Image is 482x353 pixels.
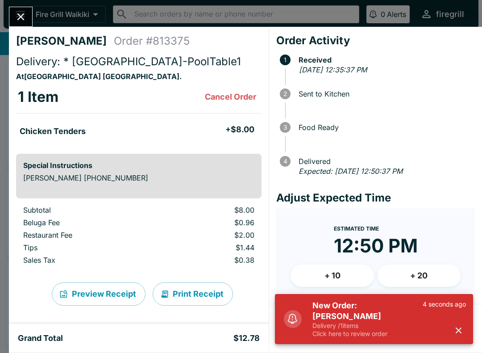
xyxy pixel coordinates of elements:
strong: At [GEOGRAPHIC_DATA] [GEOGRAPHIC_DATA] . [16,72,182,81]
em: [DATE] 12:35:37 PM [299,65,367,74]
span: Delivered [294,157,475,165]
p: $8.00 [168,206,254,214]
table: orders table [16,81,262,147]
text: 3 [283,124,287,131]
h3: 1 Item [18,88,58,106]
p: Subtotal [23,206,154,214]
p: Delivery / 1 items [312,322,423,330]
button: + 20 [378,265,461,287]
button: Cancel Order [201,88,260,106]
time: 12:50 PM [334,234,418,257]
p: $0.38 [168,256,254,265]
em: Expected: [DATE] 12:50:37 PM [299,167,403,176]
span: Estimated Time [334,225,379,232]
p: Sales Tax [23,256,154,265]
h5: New Order: [PERSON_NAME] [312,300,423,322]
table: orders table [16,206,262,268]
h5: Grand Total [18,333,63,344]
p: Beluga Fee [23,218,154,227]
p: Click here to review order [312,330,423,338]
text: 4 [283,158,287,165]
span: Sent to Kitchen [294,90,475,98]
text: 1 [284,56,287,63]
h4: [PERSON_NAME] [16,34,114,48]
h4: Order Activity [276,34,475,47]
button: Close [9,7,32,26]
p: $2.00 [168,231,254,240]
button: Preview Receipt [52,282,145,306]
p: Tips [23,243,154,252]
span: Received [294,56,475,64]
h6: Special Instructions [23,161,254,170]
h5: $12.78 [233,333,260,344]
p: Restaurant Fee [23,231,154,240]
p: $0.96 [168,218,254,227]
text: 2 [283,90,287,97]
p: $1.44 [168,243,254,252]
button: + 10 [291,265,374,287]
h4: Order # 813375 [114,34,190,48]
h5: + $8.00 [225,124,254,135]
p: [PERSON_NAME] [PHONE_NUMBER] [23,173,254,182]
p: 4 seconds ago [423,300,466,308]
h4: Adjust Expected Time [276,191,475,205]
button: Print Receipt [153,282,233,306]
h5: Chicken Tenders [20,126,86,137]
span: Food Ready [294,123,475,131]
span: Delivery: * [GEOGRAPHIC_DATA]-PoolTable1 [16,55,241,68]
